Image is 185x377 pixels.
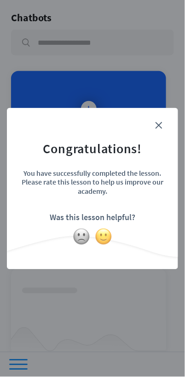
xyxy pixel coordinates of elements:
[73,228,90,245] img: slightly-frowning-face
[95,228,112,245] img: slightly-smiling-face
[43,140,142,157] div: Congratulations!
[50,212,135,223] div: Was this lesson helpful?
[7,4,35,31] button: Open LiveChat chat widget
[155,122,162,129] i: close
[18,168,167,201] div: You have successfully completed the lesson. Please rate this lesson to help us improve our academy.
